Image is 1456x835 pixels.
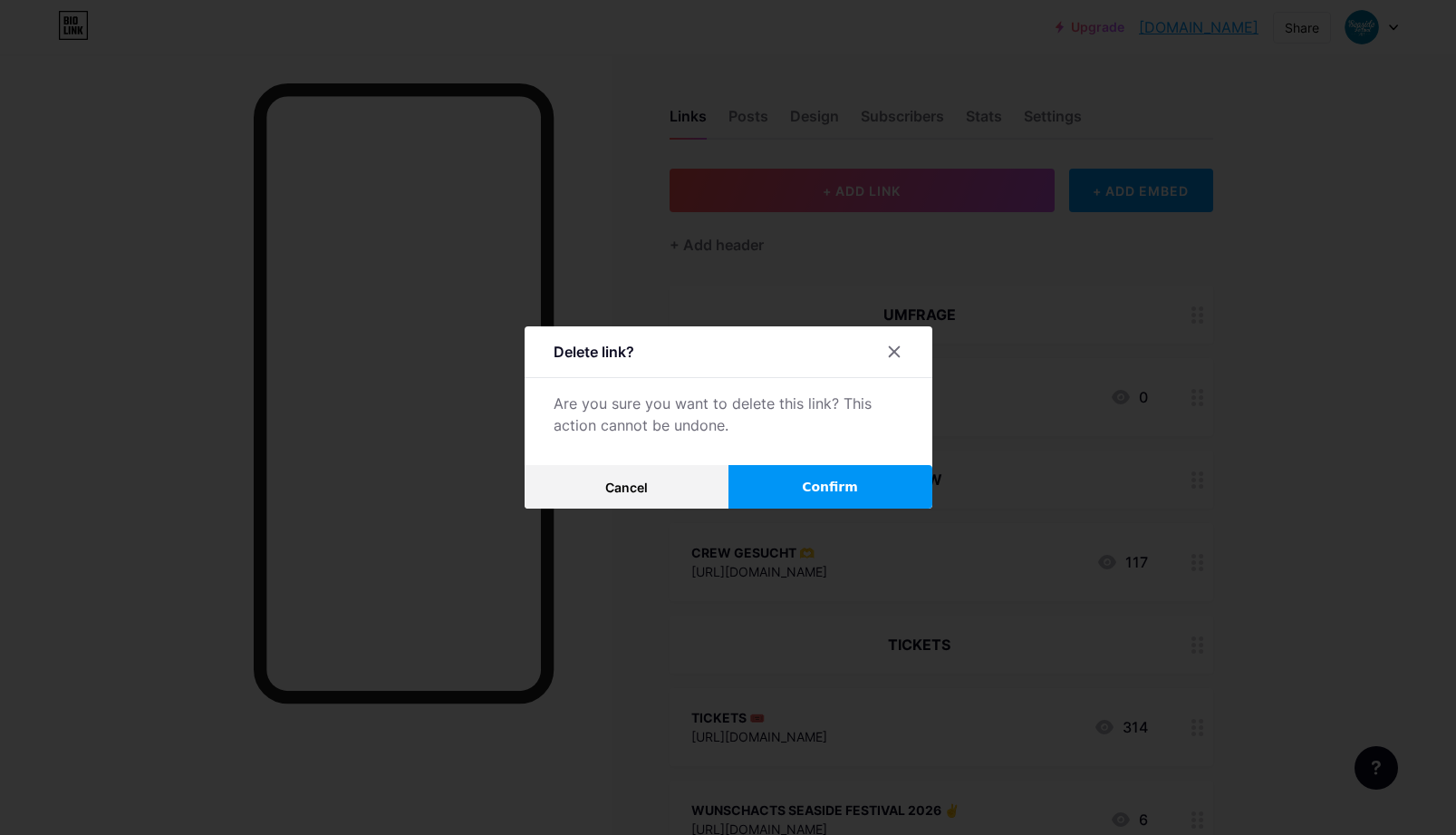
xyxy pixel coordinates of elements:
div: Delete link? [554,341,634,363]
div: Are you sure you want to delete this link? This action cannot be undone. [554,393,903,436]
span: Cancel [605,480,648,495]
button: Cancel [525,465,728,509]
span: Confirm [802,478,858,497]
button: Confirm [728,465,932,509]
